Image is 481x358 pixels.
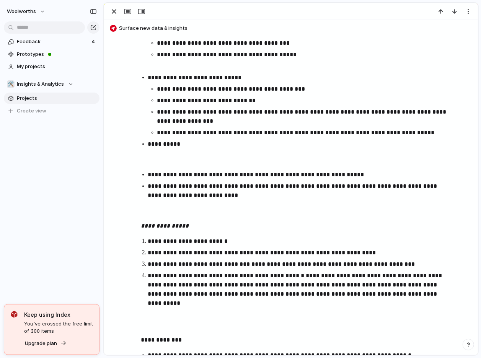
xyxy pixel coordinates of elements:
span: woolworths [7,8,36,15]
span: Upgrade plan [25,340,57,347]
span: My projects [17,63,97,70]
a: Projects [4,93,99,104]
button: 🛠️Insights & Analytics [4,78,99,90]
span: Projects [17,94,97,102]
span: You've crossed the free limit of 300 items [24,320,93,335]
a: Feedback4 [4,36,99,47]
div: 🛠️ [7,80,15,88]
button: Create view [4,105,99,117]
span: 4 [91,38,96,46]
span: Insights & Analytics [17,80,64,88]
button: Surface new data & insights [108,22,474,34]
span: Create view [17,107,47,115]
span: Feedback [17,38,89,46]
a: Prototypes [4,49,99,60]
a: My projects [4,61,99,72]
span: Surface new data & insights [119,24,474,32]
button: woolworths [3,5,49,18]
span: Keep using Index [24,311,93,319]
span: Prototypes [17,50,97,58]
button: Upgrade plan [23,338,69,349]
